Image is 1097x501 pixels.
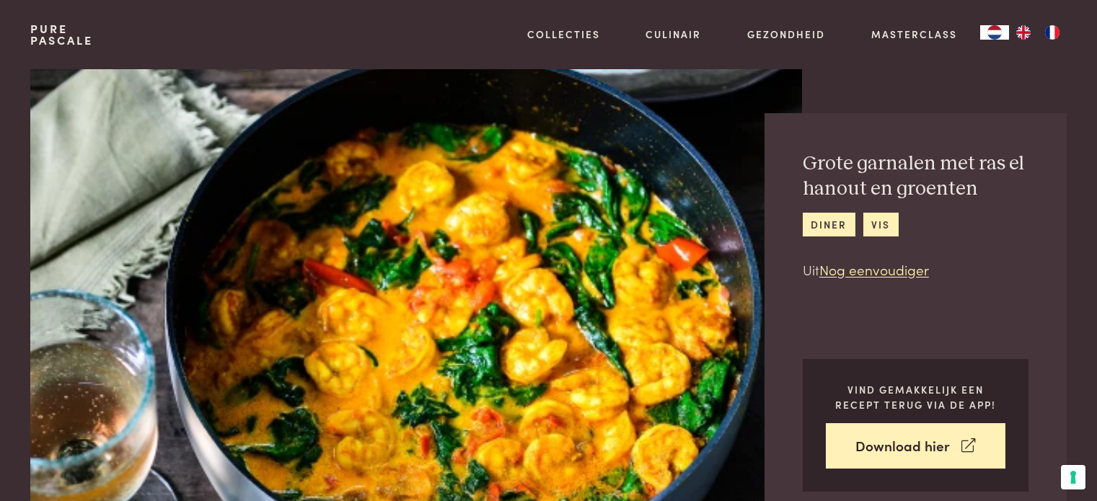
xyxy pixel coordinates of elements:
a: Nog eenvoudiger [819,260,929,279]
p: Vind gemakkelijk een recept terug via de app! [826,382,1005,412]
a: Gezondheid [747,27,825,42]
a: Masterclass [871,27,957,42]
a: diner [803,213,855,236]
aside: Language selected: Nederlands [980,25,1067,40]
div: Language [980,25,1009,40]
a: Download hier [826,423,1005,469]
button: Uw voorkeuren voor toestemming voor trackingtechnologieën [1061,465,1085,489]
a: PurePascale [30,23,93,46]
a: NL [980,25,1009,40]
ul: Language list [1009,25,1067,40]
a: EN [1009,25,1038,40]
a: Culinair [646,27,701,42]
a: vis [863,213,899,236]
a: FR [1038,25,1067,40]
h2: Grote garnalen met ras el hanout en groenten [803,151,1028,201]
p: Uit [803,260,1028,280]
a: Collecties [527,27,600,42]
